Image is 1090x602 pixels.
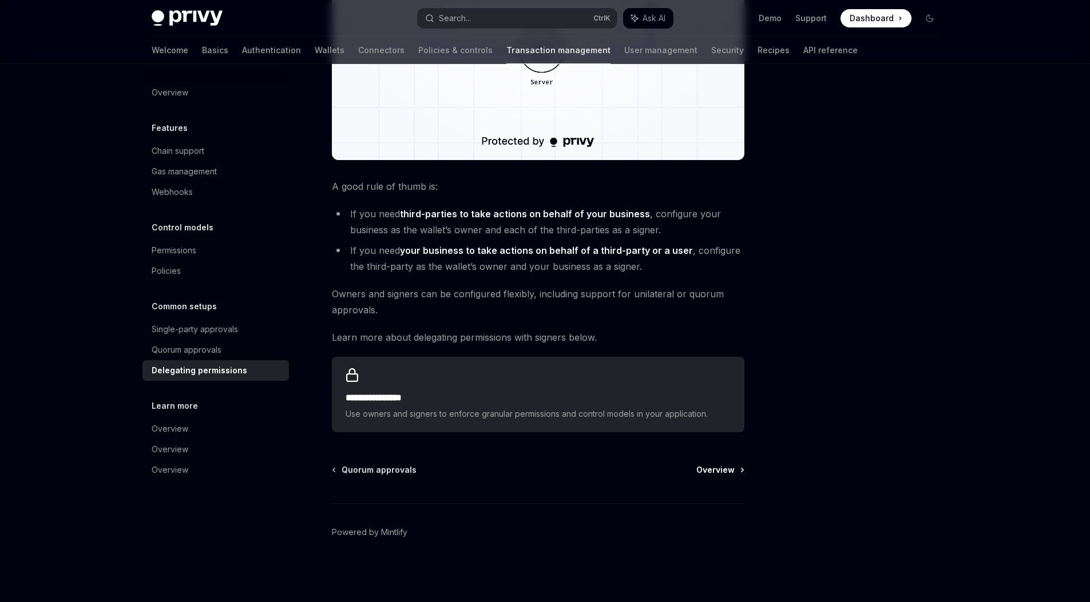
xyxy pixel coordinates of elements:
span: Dashboard [850,13,894,24]
span: Owners and signers can be configured flexibly, including support for unilateral or quorum approvals. [332,286,744,318]
button: Search...CtrlK [417,8,617,29]
li: If you need , configure your business as the wallet’s owner and each of the third-parties as a si... [332,206,744,238]
div: Overview [152,463,188,477]
a: Policies [142,261,289,281]
button: Ask AI [623,8,673,29]
h5: Learn more [152,399,198,413]
div: Chain support [152,144,204,158]
a: Wallets [315,37,344,64]
a: Chain support [142,141,289,161]
div: Search... [439,11,471,25]
a: Single-party approvals [142,319,289,340]
span: A good rule of thumb is: [332,178,744,194]
span: Use owners and signers to enforce granular permissions and control models in your application. [346,407,731,421]
strong: your business to take actions on behalf of a third-party or a user [400,245,693,256]
a: Powered by Mintlify [332,527,407,538]
h5: Common setups [152,300,217,313]
div: Overview [152,422,188,436]
a: Quorum approvals [333,464,417,476]
span: Quorum approvals [342,464,417,476]
a: Permissions [142,240,289,261]
a: Overview [696,464,743,476]
a: Policies & controls [418,37,493,64]
strong: third-parties to take actions on behalf of your business [400,208,650,220]
span: Learn more about delegating permissions with signers below. [332,329,744,345]
a: Gas management [142,161,289,182]
div: Webhooks [152,185,193,199]
div: Overview [152,442,188,456]
a: Demo [759,13,782,24]
button: Toggle dark mode [921,9,939,27]
div: Permissions [152,244,196,257]
img: dark logo [152,10,223,26]
a: Overview [142,418,289,439]
div: Overview [152,86,188,99]
a: Support [795,13,827,24]
a: Connectors [358,37,405,64]
span: Overview [696,464,735,476]
a: API reference [803,37,858,64]
h5: Features [152,121,188,135]
li: If you need , configure the third-party as the wallet’s owner and your business as a signer. [332,242,744,274]
a: Basics [202,37,228,64]
a: Transaction management [506,37,611,64]
a: Webhooks [142,182,289,202]
a: **** **** **** *Use owners and signers to enforce granular permissions and control models in your... [332,357,744,432]
a: User management [624,37,697,64]
a: Delegating permissions [142,360,289,381]
a: Overview [142,439,289,460]
a: Dashboard [841,9,911,27]
div: Delegating permissions [152,364,247,377]
a: Authentication [242,37,301,64]
div: Gas management [152,165,217,178]
a: Recipes [758,37,790,64]
span: Ctrl K [593,14,611,23]
a: Overview [142,82,289,103]
span: Ask AI [643,13,665,24]
div: Quorum approvals [152,343,221,357]
a: Welcome [152,37,188,64]
h5: Control models [152,221,213,234]
div: Policies [152,264,181,278]
div: Single-party approvals [152,322,238,336]
a: Security [711,37,744,64]
a: Quorum approvals [142,340,289,360]
a: Overview [142,460,289,480]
